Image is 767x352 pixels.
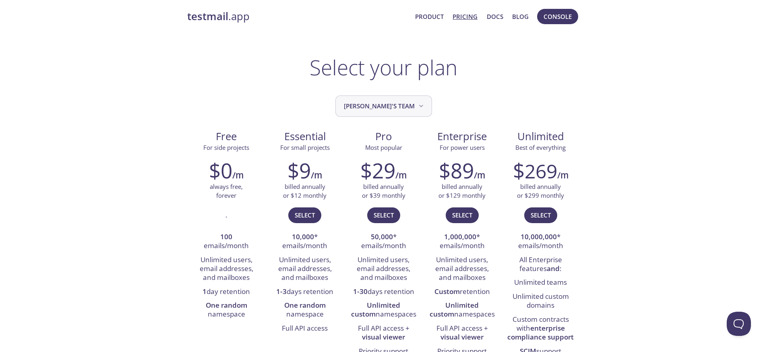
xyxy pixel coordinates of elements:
[193,230,260,253] li: emails/month
[507,323,574,342] strong: enterprise compliance support
[206,300,247,310] strong: One random
[310,55,457,79] h1: Select your plan
[272,130,338,143] span: Essential
[311,168,322,182] h6: /m
[276,287,287,296] strong: 1-3
[429,299,495,322] li: namespaces
[344,101,425,112] span: [PERSON_NAME]'s team
[537,9,578,24] button: Console
[350,322,417,345] li: Full API access +
[453,11,478,22] a: Pricing
[429,230,495,253] li: * emails/month
[272,299,338,322] li: namespace
[507,313,574,345] li: Custom contracts with
[203,143,249,151] span: For side projects
[351,130,416,143] span: Pro
[517,182,564,200] p: billed annually or $299 monthly
[203,287,207,296] strong: 1
[727,312,751,336] iframe: Help Scout Beacon - Open
[374,210,394,220] span: Select
[353,287,368,296] strong: 1-30
[415,11,444,22] a: Product
[429,322,495,345] li: Full API access +
[430,300,479,319] strong: Unlimited custom
[194,130,259,143] span: Free
[371,232,393,241] strong: 50,000
[507,276,574,290] li: Unlimited teams
[507,230,574,253] li: * emails/month
[362,332,405,342] strong: visual viewer
[350,230,417,253] li: * emails/month
[193,253,260,285] li: Unlimited users, email addresses, and mailboxes
[544,11,572,22] span: Console
[350,253,417,285] li: Unlimited users, email addresses, and mailboxes
[351,300,401,319] strong: Unlimited custom
[513,158,557,182] h2: $
[193,299,260,322] li: namespace
[515,143,566,151] span: Best of everything
[438,182,486,200] p: billed annually or $129 monthly
[272,230,338,253] li: * emails/month
[474,168,485,182] h6: /m
[434,287,460,296] strong: Custom
[287,158,311,182] h2: $9
[507,290,574,313] li: Unlimited custom domains
[512,11,529,22] a: Blog
[187,9,228,23] strong: testmail
[507,253,574,276] li: All Enterprise features :
[295,210,315,220] span: Select
[440,143,485,151] span: For power users
[444,232,476,241] strong: 1,000,000
[525,158,557,184] span: 269
[557,168,569,182] h6: /m
[440,332,484,342] strong: visual viewer
[335,95,432,117] button: Gus's team
[232,168,244,182] h6: /m
[284,300,326,310] strong: One random
[272,322,338,335] li: Full API access
[280,143,330,151] span: For small projects
[187,10,409,23] a: testmail.app
[362,182,405,200] p: billed annually or $39 monthly
[283,182,327,200] p: billed annually or $12 monthly
[272,285,338,299] li: days retention
[360,158,395,182] h2: $29
[452,210,472,220] span: Select
[365,143,402,151] span: Most popular
[292,232,314,241] strong: 10,000
[350,299,417,322] li: namespaces
[439,158,474,182] h2: $89
[272,253,338,285] li: Unlimited users, email addresses, and mailboxes
[367,207,400,223] button: Select
[524,207,557,223] button: Select
[429,130,495,143] span: Enterprise
[220,232,232,241] strong: 100
[210,182,243,200] p: always free, forever
[517,129,564,143] span: Unlimited
[531,210,551,220] span: Select
[547,264,560,273] strong: and
[446,207,479,223] button: Select
[429,253,495,285] li: Unlimited users, email addresses, and mailboxes
[209,158,232,182] h2: $0
[288,207,321,223] button: Select
[350,285,417,299] li: days retention
[395,168,407,182] h6: /m
[521,232,557,241] strong: 10,000,000
[429,285,495,299] li: retention
[487,11,503,22] a: Docs
[193,285,260,299] li: day retention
